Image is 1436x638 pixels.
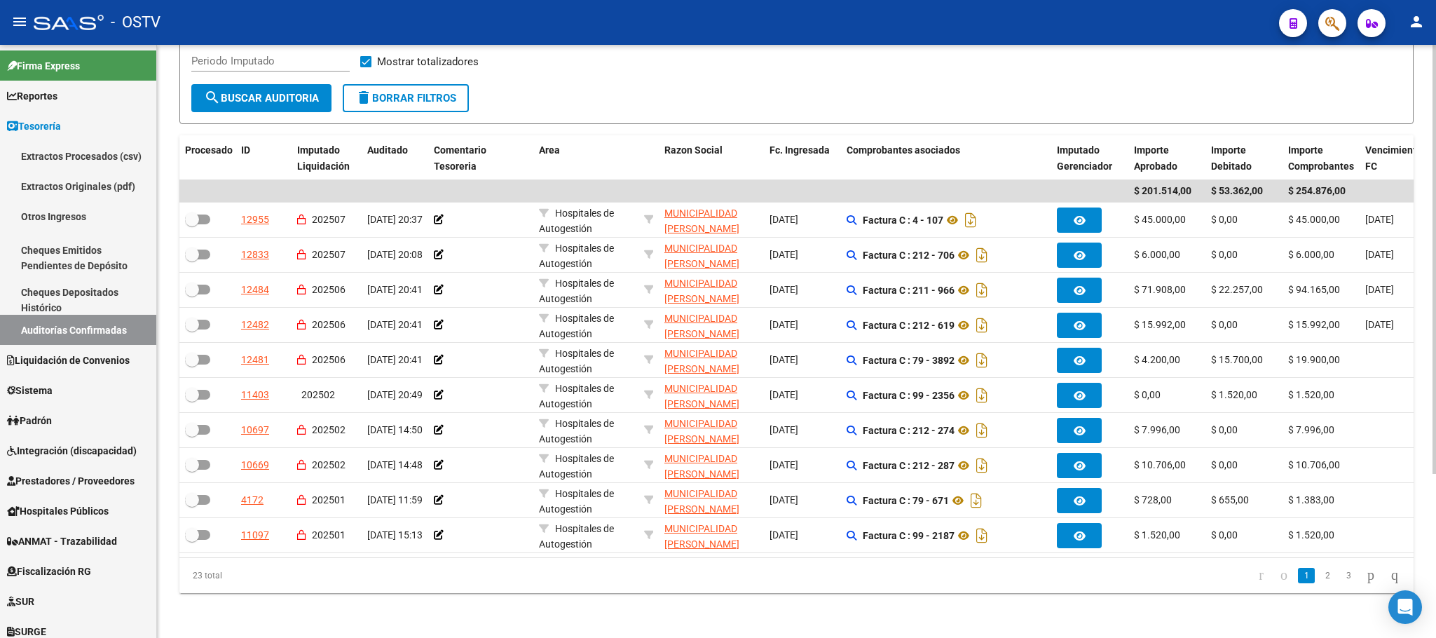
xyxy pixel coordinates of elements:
[770,214,798,225] span: [DATE]
[312,354,346,365] span: 202506
[1338,564,1359,588] li: page 3
[1365,319,1394,330] span: [DATE]
[664,453,759,496] span: MUNICIPALIDAD [PERSON_NAME][GEOGRAPHIC_DATA]
[770,529,798,541] span: [DATE]
[235,135,292,182] datatable-header-cell: ID
[973,314,991,337] i: Descargar documento
[1340,568,1357,583] a: 3
[1365,284,1394,295] span: [DATE]
[539,208,614,235] span: Hospitales de Autogestión
[1288,319,1340,330] span: $ 15.992,00
[863,320,955,331] strong: Factura C : 212 - 619
[355,92,456,104] span: Borrar Filtros
[1211,389,1257,400] span: $ 1.520,00
[179,135,235,182] datatable-header-cell: Procesado
[241,457,269,473] div: 10669
[770,284,798,295] span: [DATE]
[770,389,798,400] span: [DATE]
[367,214,423,225] span: [DATE] 20:37
[367,249,423,260] span: [DATE] 20:08
[241,212,269,228] div: 12955
[962,209,980,231] i: Descargar documento
[377,53,479,70] span: Mostrar totalizadores
[664,416,758,445] div: - 30999074843
[539,278,614,305] span: Hospitales de Autogestión
[539,453,614,480] span: Hospitales de Autogestión
[241,317,269,333] div: 12482
[664,381,758,410] div: - 30999074843
[7,383,53,398] span: Sistema
[847,144,960,156] span: Comprobantes asociados
[185,144,233,156] span: Procesado
[367,144,408,156] span: Auditado
[664,521,758,550] div: - 30999074843
[863,285,955,296] strong: Factura C : 211 - 966
[1365,214,1394,225] span: [DATE]
[664,278,759,321] span: MUNICIPALIDAD [PERSON_NAME][GEOGRAPHIC_DATA]
[1211,459,1238,470] span: $ 0,00
[664,486,758,515] div: - 30999074843
[664,346,758,375] div: - 30999074843
[241,282,269,298] div: 12484
[664,144,723,156] span: Razon Social
[367,459,423,470] span: [DATE] 14:48
[1288,389,1334,400] span: $ 1.520,00
[539,243,614,270] span: Hospitales de Autogestión
[1128,135,1205,182] datatable-header-cell: Importe Aprobado
[312,529,346,541] span: 202501
[770,319,798,330] span: [DATE]
[241,527,269,543] div: 11097
[428,135,533,182] datatable-header-cell: Comentario Tesoreria
[973,454,991,477] i: Descargar documento
[292,135,362,182] datatable-header-cell: Imputado Liquidación
[664,208,759,251] span: MUNICIPALIDAD [PERSON_NAME][GEOGRAPHIC_DATA]
[1211,354,1263,365] span: $ 15.700,00
[1288,494,1334,505] span: $ 1.383,00
[764,135,841,182] datatable-header-cell: Fc. Ingresada
[1051,135,1128,182] datatable-header-cell: Imputado Gerenciador
[1134,424,1180,435] span: $ 7.996,00
[664,451,758,480] div: - 30999074843
[863,215,943,226] strong: Factura C : 4 - 107
[1211,144,1252,172] span: Importe Debitado
[297,144,350,172] span: Imputado Liquidación
[770,494,798,505] span: [DATE]
[367,354,423,365] span: [DATE] 20:41
[973,244,991,266] i: Descargar documento
[1365,249,1394,260] span: [DATE]
[11,13,28,30] mat-icon: menu
[355,89,372,106] mat-icon: delete
[1211,319,1238,330] span: $ 0,00
[1296,564,1317,588] li: page 1
[7,503,109,519] span: Hospitales Públicos
[1288,459,1340,470] span: $ 10.706,00
[770,424,798,435] span: [DATE]
[973,279,991,301] i: Descargar documento
[1211,249,1238,260] span: $ 0,00
[1365,144,1422,172] span: Vencimiento FC
[7,473,135,489] span: Prestadores / Proveedores
[659,135,764,182] datatable-header-cell: Razon Social
[367,319,423,330] span: [DATE] 20:41
[1288,214,1340,225] span: $ 45.000,00
[1288,284,1340,295] span: $ 94.165,00
[770,354,798,365] span: [DATE]
[301,389,335,400] span: 202502
[973,524,991,547] i: Descargar documento
[863,250,955,261] strong: Factura C : 212 - 706
[204,89,221,106] mat-icon: search
[367,494,423,505] span: [DATE] 11:59
[664,276,758,305] div: - 30999074843
[539,418,614,445] span: Hospitales de Autogestión
[312,214,346,225] span: 202507
[1252,568,1270,583] a: go to first page
[539,383,614,410] span: Hospitales de Autogestión
[664,383,759,426] span: MUNICIPALIDAD [PERSON_NAME][GEOGRAPHIC_DATA]
[1134,185,1191,196] span: $ 201.514,00
[312,459,346,470] span: 202502
[1288,354,1340,365] span: $ 19.900,00
[539,144,560,156] span: Area
[533,135,638,182] datatable-header-cell: Area
[1388,590,1422,624] div: Open Intercom Messenger
[362,135,428,182] datatable-header-cell: Auditado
